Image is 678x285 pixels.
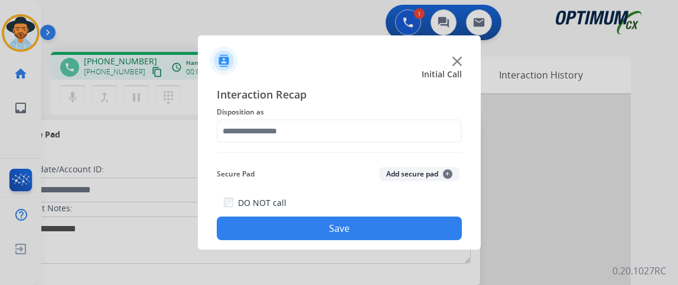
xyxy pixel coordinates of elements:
[238,197,286,209] label: DO NOT call
[217,167,255,181] span: Secure Pad
[379,167,459,181] button: Add secure pad+
[210,47,238,75] img: contactIcon
[612,264,666,278] p: 0.20.1027RC
[217,152,462,153] img: contact-recap-line.svg
[217,86,462,105] span: Interaction Recap
[217,105,462,119] span: Disposition as
[217,217,462,240] button: Save
[443,169,452,179] span: +
[422,68,462,80] span: Initial Call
